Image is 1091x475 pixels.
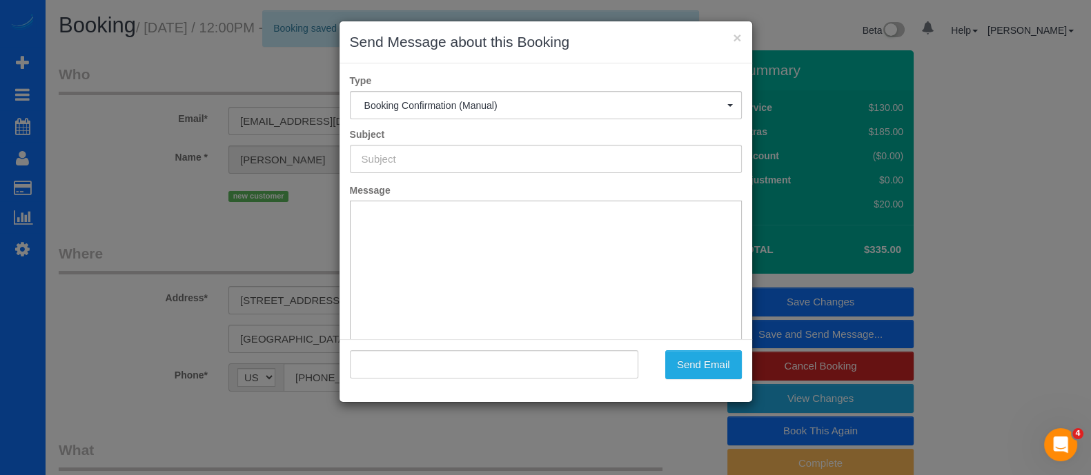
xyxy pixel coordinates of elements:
h3: Send Message about this Booking [350,32,742,52]
span: Booking Confirmation (Manual) [364,100,727,111]
iframe: Rich Text Editor, editor1 [351,201,741,416]
button: Booking Confirmation (Manual) [350,91,742,119]
label: Message [340,183,752,197]
iframe: Intercom live chat [1044,428,1077,461]
button: Send Email [665,350,742,379]
button: × [733,30,741,45]
input: Subject [350,145,742,173]
span: 4 [1072,428,1083,439]
label: Type [340,74,752,88]
label: Subject [340,128,752,141]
